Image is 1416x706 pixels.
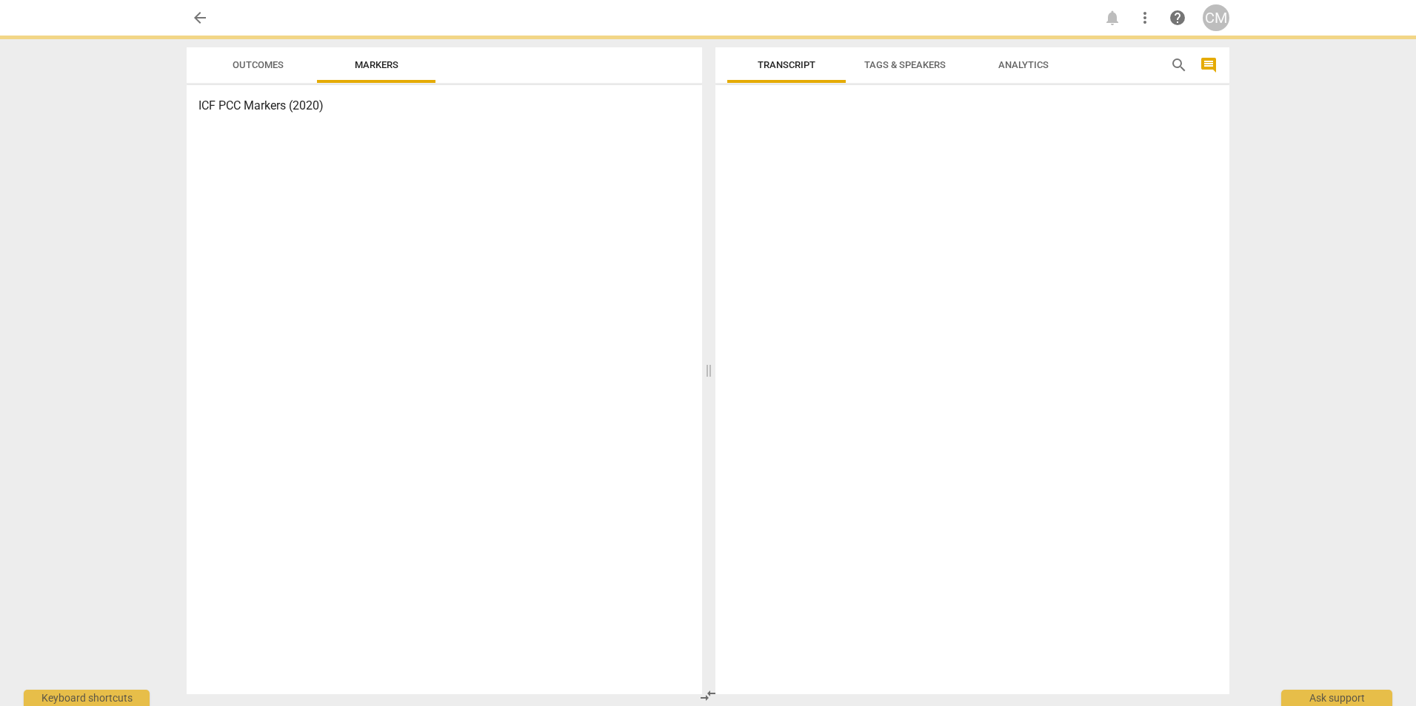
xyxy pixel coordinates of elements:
span: Transcript [758,59,815,70]
span: Analytics [998,59,1049,70]
span: more_vert [1136,9,1154,27]
div: Ask support [1281,690,1392,706]
span: Outcomes [233,59,284,70]
span: search [1170,56,1188,74]
span: compare_arrows [699,687,717,705]
h3: ICF PCC Markers (2020) [198,97,690,115]
div: Keyboard shortcuts [24,690,150,706]
span: comment [1200,56,1218,74]
span: arrow_back [191,9,209,27]
button: Search [1167,53,1191,77]
span: Markers [355,59,398,70]
span: Tags & Speakers [864,59,946,70]
button: CM [1203,4,1229,31]
a: Help [1164,4,1191,31]
button: Show/Hide comments [1197,53,1220,77]
span: help [1169,9,1186,27]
